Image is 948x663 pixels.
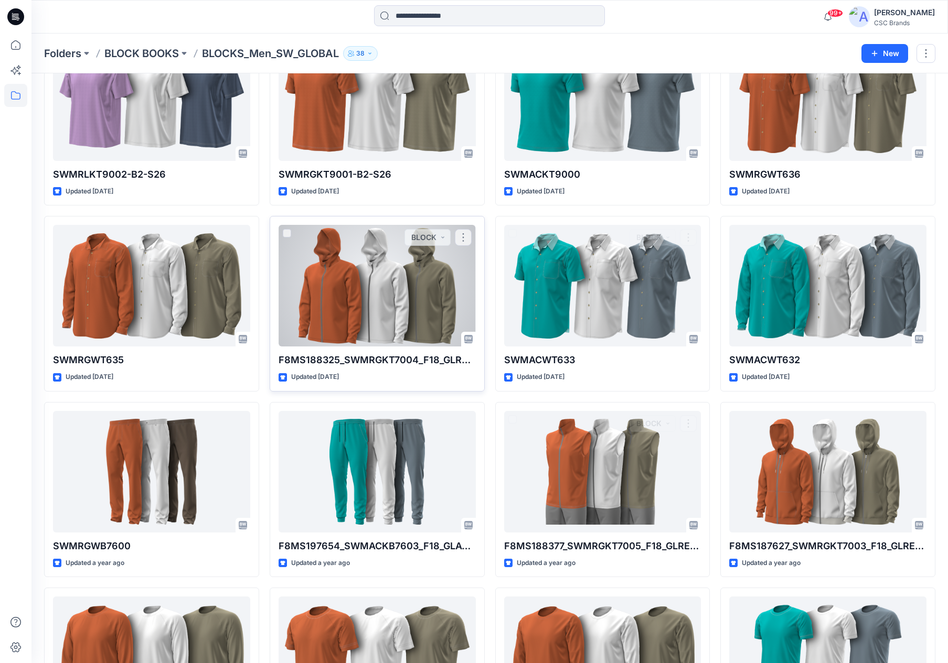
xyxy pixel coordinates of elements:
[742,558,801,569] p: Updated a year ago
[861,44,908,63] button: New
[202,46,339,61] p: BLOCKS_Men_SW_GLOBAL
[504,353,701,367] p: SWMACWT633
[104,46,179,61] a: BLOCK BOOKS
[504,225,701,346] a: SWMACWT633
[504,39,701,161] a: SWMACKT9000
[53,39,250,161] a: SWMRLKT9002-B2-S26
[729,39,926,161] a: SWMRGWT636
[53,225,250,346] a: SWMRGWT635
[66,372,113,383] p: Updated [DATE]
[729,411,926,532] a: F8MS187627_SWMRGKT7003_F18_GLREG_VFA
[53,539,250,553] p: SWMRGWB7600
[66,558,124,569] p: Updated a year ago
[504,167,701,182] p: SWMACKT9000
[53,411,250,532] a: SWMRGWB7600
[742,372,790,383] p: Updated [DATE]
[742,186,790,197] p: Updated [DATE]
[827,9,843,17] span: 99+
[356,48,365,59] p: 38
[729,225,926,346] a: SWMACWT632
[66,186,113,197] p: Updated [DATE]
[291,372,339,383] p: Updated [DATE]
[729,539,926,553] p: F8MS187627_SWMRGKT7003_F18_GLREG_VFA
[849,6,870,27] img: avatar
[279,225,476,346] a: F8MS188325_SWMRGKT7004_F18_GLREG_VFA
[279,39,476,161] a: SWMRGKT9001-B2-S26
[53,353,250,367] p: SWMRGWT635
[729,167,926,182] p: SWMRGWT636
[517,372,564,383] p: Updated [DATE]
[517,558,576,569] p: Updated a year ago
[874,19,935,27] div: CSC Brands
[53,167,250,182] p: SWMRLKT9002-B2-S26
[279,353,476,367] p: F8MS188325_SWMRGKT7004_F18_GLREG_VFA
[279,539,476,553] p: F8MS197654_SWMACKB7603_F18_GLACT_VFA
[729,353,926,367] p: SWMACWT632
[291,558,350,569] p: Updated a year ago
[44,46,81,61] a: Folders
[517,186,564,197] p: Updated [DATE]
[343,46,378,61] button: 38
[504,411,701,532] a: F8MS188377_SWMRGKT7005_F18_GLREG_VFA
[279,167,476,182] p: SWMRGKT9001-B2-S26
[279,411,476,532] a: F8MS197654_SWMACKB7603_F18_GLACT_VFA
[504,539,701,553] p: F8MS188377_SWMRGKT7005_F18_GLREG_VFA
[291,186,339,197] p: Updated [DATE]
[874,6,935,19] div: [PERSON_NAME]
